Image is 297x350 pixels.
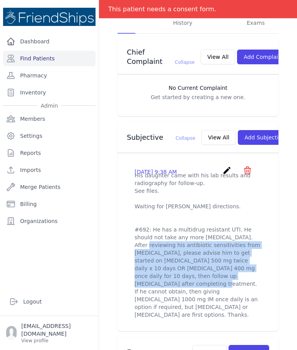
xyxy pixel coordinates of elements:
[125,84,271,92] h3: No Current Complaint
[245,5,266,34] a: Dental Exams
[222,166,232,175] i: create
[135,5,171,34] a: Medications
[118,5,135,34] a: SOAP
[3,51,96,66] a: Find Patients
[135,172,261,319] p: His daughter came with his lab results and radiography for follow-up. See files. Waiting for [PER...
[171,5,195,34] a: Medical History
[127,133,195,142] h3: Subjective
[127,48,195,66] h3: Chief Complaint
[3,162,96,178] a: Imports
[3,196,96,212] a: Billing
[266,5,282,34] a: Files
[6,322,92,344] a: [EMAIL_ADDRESS][DOMAIN_NAME] View profile
[195,5,245,34] a: Notes/Procedures
[3,179,96,195] a: Merge Patients
[21,322,92,338] p: [EMAIL_ADDRESS][DOMAIN_NAME]
[238,130,292,145] button: Add Subjective
[6,294,92,309] a: Logout
[3,85,96,100] a: Inventory
[3,34,96,49] a: Dashboard
[3,213,96,229] a: Organizations
[3,111,96,127] a: Members
[3,145,96,161] a: Reports
[176,136,195,141] span: Collapse
[3,128,96,144] a: Settings
[237,50,290,64] button: Add Complaint
[38,102,61,110] span: Admin
[201,50,235,64] button: View All
[3,8,96,26] img: Medical Missions EMR
[125,93,271,101] p: Get started by creating a new one.
[135,168,177,176] p: [DATE] 9:38 AM
[118,5,278,34] nav: Tabs
[3,68,96,83] a: Pharmacy
[21,338,92,344] p: View profile
[222,169,234,177] a: create
[201,130,236,145] button: View All
[175,60,195,65] span: Collapse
